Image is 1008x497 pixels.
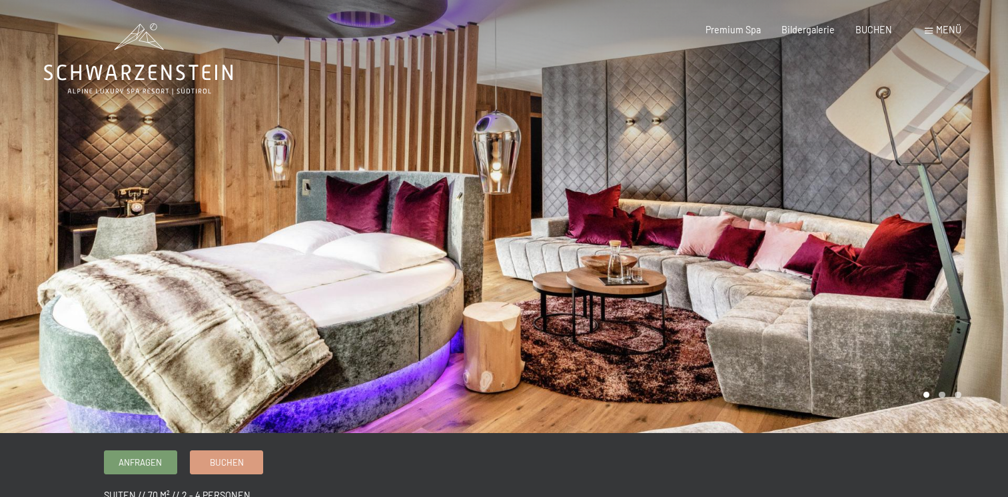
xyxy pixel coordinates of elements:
span: Menü [936,24,961,35]
a: Bildergalerie [781,24,835,35]
a: BUCHEN [855,24,892,35]
span: Anfragen [119,456,162,468]
a: Buchen [191,451,262,473]
span: Buchen [210,456,244,468]
a: Premium Spa [706,24,761,35]
a: Anfragen [105,451,177,473]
